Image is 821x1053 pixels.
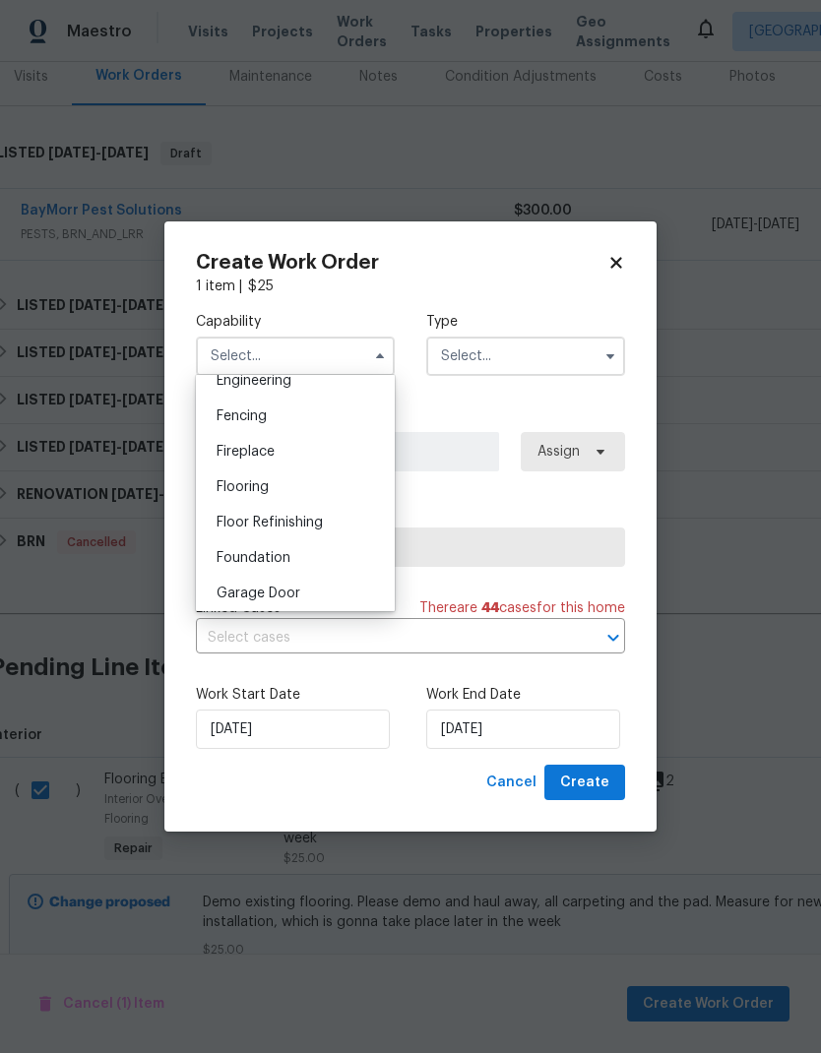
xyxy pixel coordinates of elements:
span: Fireplace [217,445,275,459]
input: M/D/YYYY [426,710,620,749]
button: Open [600,624,627,651]
span: 44 [481,601,499,615]
h2: Create Work Order [196,253,607,273]
span: Cancel [486,771,537,795]
span: Create [560,771,609,795]
span: Assign [537,442,580,462]
span: Garage Door [217,587,300,600]
span: Engineering [217,374,291,388]
span: There are case s for this home [419,598,625,618]
span: Foundation [217,551,290,565]
label: Type [426,312,625,332]
span: Select trade partner [213,537,608,557]
span: $ 25 [248,279,274,293]
span: Flooring [217,480,269,494]
input: Select... [196,337,395,376]
span: Fencing [217,409,267,423]
div: 1 item | [196,277,625,296]
span: Floor Refinishing [217,516,323,529]
label: Trade Partner [196,503,625,523]
label: Work End Date [426,685,625,705]
button: Show options [599,344,622,368]
label: Capability [196,312,395,332]
button: Hide options [368,344,392,368]
input: Select... [426,337,625,376]
input: Select cases [196,623,570,653]
label: Work Start Date [196,685,395,705]
input: M/D/YYYY [196,710,390,749]
label: Work Order Manager [196,407,625,427]
button: Cancel [478,765,544,801]
button: Create [544,765,625,801]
